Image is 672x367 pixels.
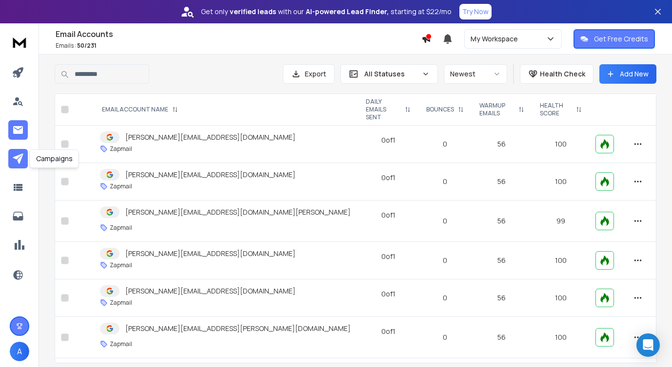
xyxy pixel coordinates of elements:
[110,145,132,153] p: Zapmail
[230,7,276,17] strong: verified leads
[424,256,466,265] p: 0
[472,317,532,358] td: 56
[381,289,395,299] div: 0 of 1
[10,33,29,51] img: logo
[532,163,590,201] td: 100
[364,69,418,79] p: All Statuses
[532,126,590,163] td: 100
[110,340,132,348] p: Zapmail
[110,224,132,232] p: Zapmail
[532,279,590,317] td: 100
[479,102,514,117] p: WARMUP EMAILS
[381,327,395,336] div: 0 of 1
[540,69,585,79] p: Health Check
[462,7,489,17] p: Try Now
[125,207,351,217] p: [PERSON_NAME][EMAIL_ADDRESS][DOMAIN_NAME][PERSON_NAME]
[573,29,655,49] button: Get Free Credits
[10,342,29,361] button: A
[424,216,466,226] p: 0
[56,28,421,40] h1: Email Accounts
[110,299,132,307] p: Zapmail
[594,34,648,44] p: Get Free Credits
[381,135,395,145] div: 0 of 1
[30,149,79,168] div: Campaigns
[426,106,454,113] p: BOUNCES
[77,41,97,50] span: 50 / 231
[532,201,590,242] td: 99
[444,64,507,84] button: Newest
[424,332,466,342] p: 0
[381,210,395,220] div: 0 of 1
[472,279,532,317] td: 56
[125,132,296,142] p: [PERSON_NAME][EMAIL_ADDRESS][DOMAIN_NAME]
[125,249,296,258] p: [PERSON_NAME][EMAIL_ADDRESS][DOMAIN_NAME]
[540,102,572,117] p: HEALTH SCORE
[472,163,532,201] td: 56
[472,242,532,279] td: 56
[472,201,532,242] td: 56
[125,286,296,296] p: [PERSON_NAME][EMAIL_ADDRESS][DOMAIN_NAME]
[471,34,522,44] p: My Workspace
[599,64,656,84] button: Add New
[520,64,593,84] button: Health Check
[102,106,178,113] div: EMAIL ACCOUNT NAME
[472,126,532,163] td: 56
[125,324,351,333] p: [PERSON_NAME][EMAIL_ADDRESS][PERSON_NAME][DOMAIN_NAME]
[424,139,466,149] p: 0
[381,173,395,183] div: 0 of 1
[366,98,401,121] p: DAILY EMAILS SENT
[56,42,421,50] p: Emails :
[283,64,335,84] button: Export
[424,177,466,186] p: 0
[381,252,395,261] div: 0 of 1
[110,183,132,190] p: Zapmail
[306,7,389,17] strong: AI-powered Lead Finder,
[424,293,466,303] p: 0
[532,242,590,279] td: 100
[201,7,452,17] p: Get only with our starting at $22/mo
[110,261,132,269] p: Zapmail
[125,170,296,180] p: [PERSON_NAME][EMAIL_ADDRESS][DOMAIN_NAME]
[459,4,492,19] button: Try Now
[636,333,660,357] div: Open Intercom Messenger
[532,317,590,358] td: 100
